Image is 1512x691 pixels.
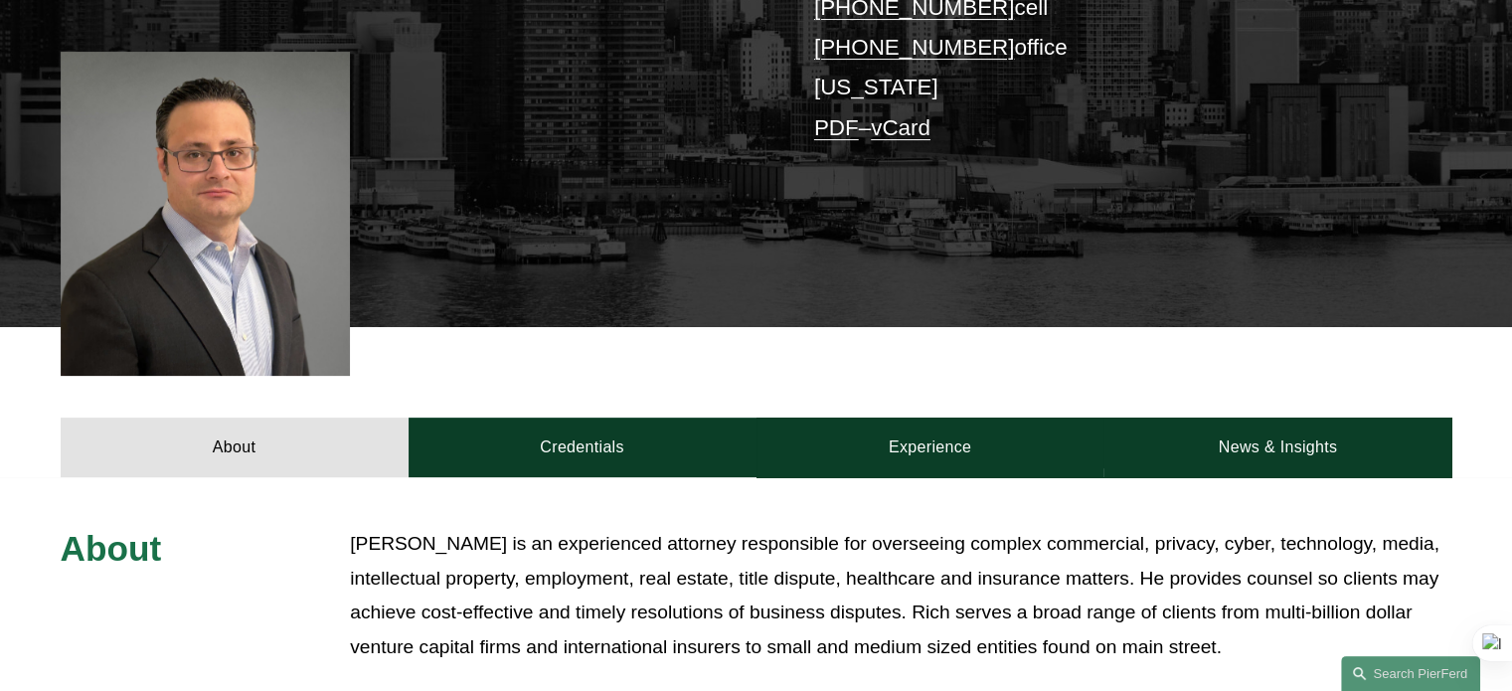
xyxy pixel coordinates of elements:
[61,529,162,568] span: About
[756,418,1104,477] a: Experience
[871,115,930,140] a: vCard
[814,35,1015,60] a: [PHONE_NUMBER]
[814,115,859,140] a: PDF
[409,418,756,477] a: Credentials
[1103,418,1451,477] a: News & Insights
[350,527,1451,664] p: [PERSON_NAME] is an experienced attorney responsible for overseeing complex commercial, privacy, ...
[1341,656,1480,691] a: Search this site
[61,418,409,477] a: About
